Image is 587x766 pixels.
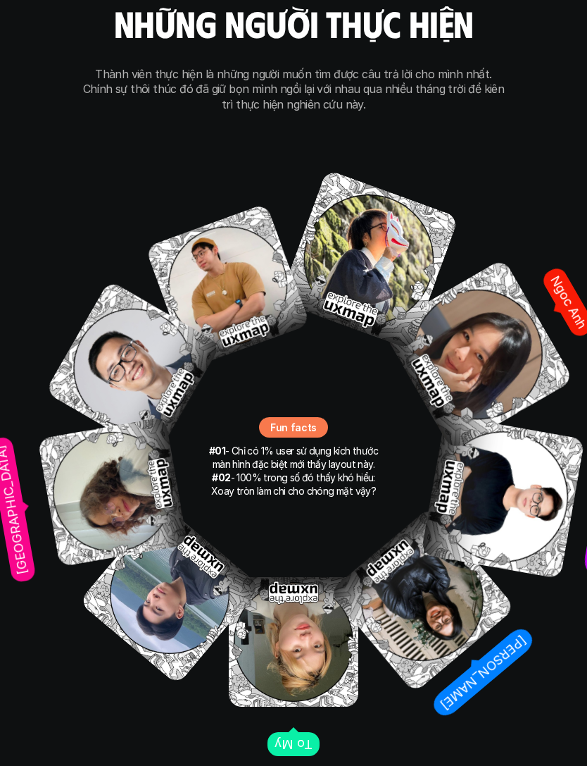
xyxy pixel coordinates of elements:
[437,632,529,712] p: [PERSON_NAME]
[206,445,381,471] p: - Chỉ có 1% user sử dụng kích thước màn hình đặc biệt mới thấy layout này.
[82,67,505,113] p: Thành viên thực hiện là những người muốn tìm được câu trả lời cho mình nhất. Chính sự thôi thúc đ...
[209,445,225,457] strong: #01
[206,471,381,498] p: - 100% trong số đó thấy khó hiểu: Xoay tròn làm chi cho chóng mặt vậy?
[114,3,473,43] h2: những người thực hiện
[270,420,317,435] p: Fun facts
[274,737,313,753] p: To My
[212,471,230,483] strong: #02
